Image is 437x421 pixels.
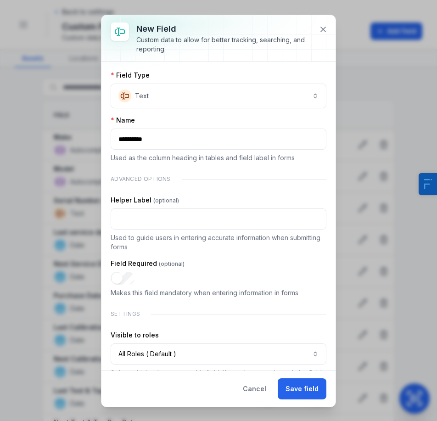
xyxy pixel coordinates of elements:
label: Helper Label [111,196,179,205]
button: All Roles ( Default ) [111,343,326,365]
button: Cancel [235,378,274,399]
input: :r8:-form-item-label [111,129,326,150]
label: Name [111,116,135,125]
input: :ra:-form-item-label [111,208,326,230]
p: Used to guide users in entering accurate information when submitting forms [111,233,326,252]
label: Field Required [111,259,185,268]
p: Select which roles can see this field. If no roles are selected, the field will be visible to all... [111,368,326,387]
div: Settings [111,305,326,323]
input: :rb:-form-item-label [111,272,134,285]
div: Advanced Options [111,170,326,188]
p: Makes this field mandatory when entering information in forms [111,288,326,298]
h3: New field [136,22,312,35]
div: Custom data to allow for better tracking, searching, and reporting. [136,35,312,54]
button: Save field [278,378,326,399]
button: Text [111,84,326,108]
label: Field Type [111,71,150,80]
label: Visible to roles [111,331,159,340]
p: Used as the column heading in tables and field label in forms [111,153,326,163]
